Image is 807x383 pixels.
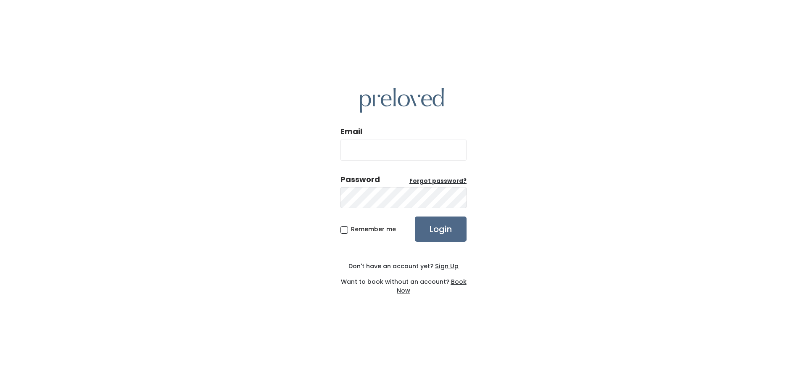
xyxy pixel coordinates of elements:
[415,217,467,242] input: Login
[351,225,396,233] span: Remember me
[409,177,467,185] a: Forgot password?
[397,277,467,295] a: Book Now
[340,174,380,185] div: Password
[340,262,467,271] div: Don't have an account yet?
[433,262,459,270] a: Sign Up
[360,88,444,113] img: preloved logo
[340,126,362,137] label: Email
[340,271,467,295] div: Want to book without an account?
[435,262,459,270] u: Sign Up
